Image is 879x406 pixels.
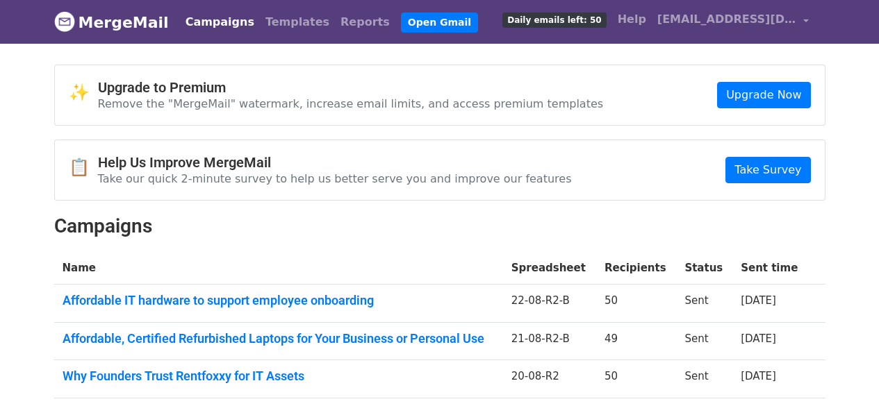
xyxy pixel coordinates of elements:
td: Sent [676,322,732,360]
th: Recipients [596,252,676,285]
a: Take Survey [725,157,810,183]
a: MergeMail [54,8,169,37]
td: Sent [676,285,732,323]
a: Campaigns [180,8,260,36]
a: Reports [335,8,395,36]
a: Affordable, Certified Refurbished Laptops for Your Business or Personal Use [63,331,495,346]
a: [DATE] [741,370,776,382]
img: MergeMail logo [54,11,75,32]
th: Name [54,252,503,285]
a: Why Founders Trust Rentfoxxy for IT Assets [63,369,495,384]
h2: Campaigns [54,214,825,238]
td: 49 [596,322,676,360]
a: [DATE] [741,294,776,307]
th: Sent time [732,252,808,285]
a: [DATE] [741,332,776,345]
h4: Upgrade to Premium [98,79,604,96]
a: Affordable IT hardware to support employee onboarding [63,293,495,308]
a: Upgrade Now [717,82,810,108]
span: Daily emails left: 50 [502,12,606,28]
a: Templates [260,8,335,36]
span: [EMAIL_ADDRESS][DOMAIN_NAME] [657,11,796,28]
p: Take our quick 2-minute survey to help us better serve you and improve our features [98,171,572,186]
td: 22-08-R2-B [503,285,596,323]
a: [EMAIL_ADDRESS][DOMAIN_NAME] [652,6,814,38]
td: 50 [596,360,676,398]
span: ✨ [69,83,98,103]
th: Spreadsheet [503,252,596,285]
td: 20-08-R2 [503,360,596,398]
td: 50 [596,285,676,323]
th: Status [676,252,732,285]
td: 21-08-R2-B [503,322,596,360]
p: Remove the "MergeMail" watermark, increase email limits, and access premium templates [98,96,604,111]
a: Help [612,6,652,33]
span: 📋 [69,158,98,178]
iframe: Chat Widget [810,339,879,406]
td: Sent [676,360,732,398]
a: Daily emails left: 50 [497,6,611,33]
h4: Help Us Improve MergeMail [98,154,572,171]
a: Open Gmail [401,12,478,33]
